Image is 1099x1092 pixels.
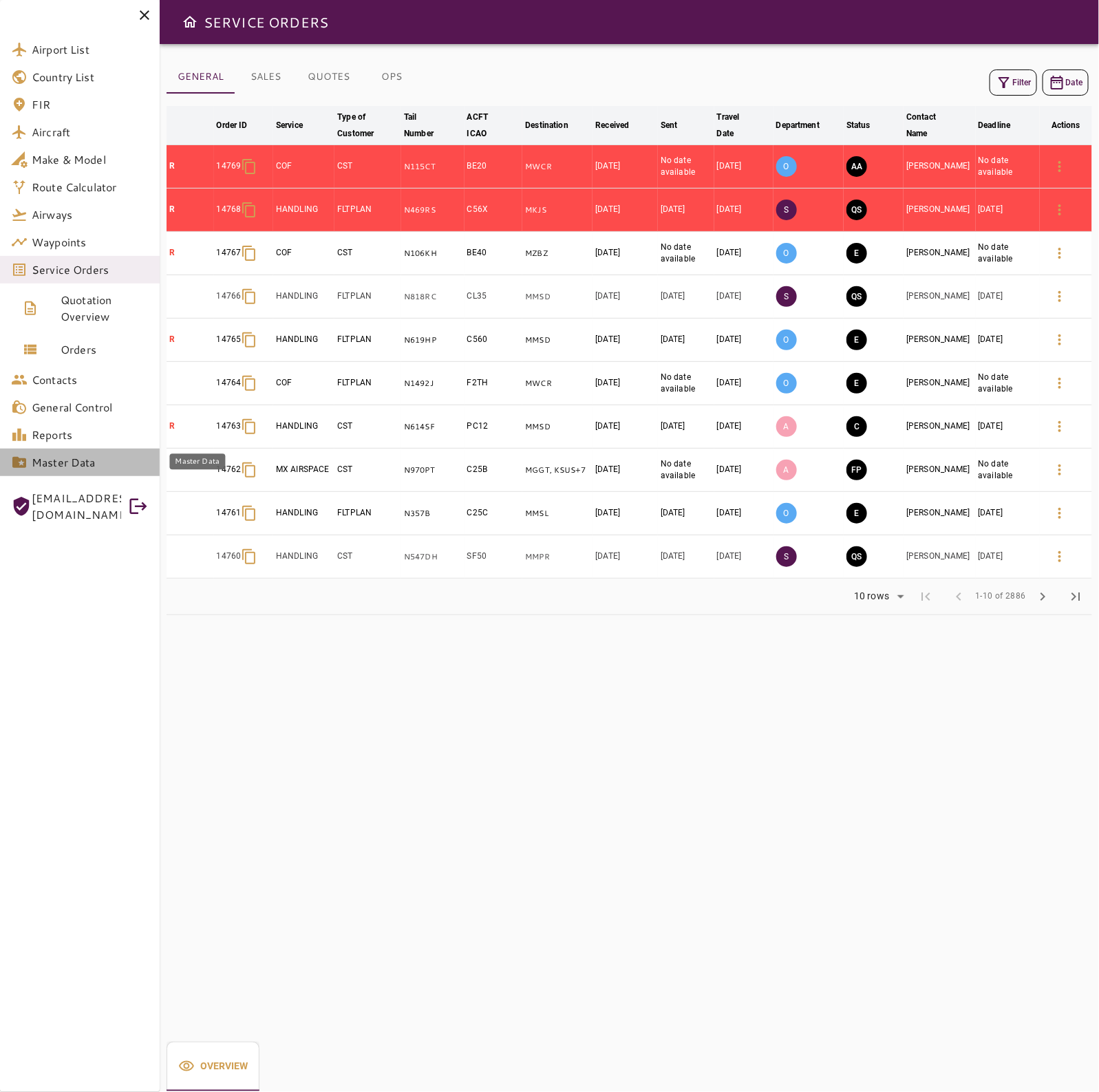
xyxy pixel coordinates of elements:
span: Service Orders [32,261,149,278]
button: Details [1043,453,1076,486]
span: FIR [32,96,149,113]
button: Details [1043,410,1076,443]
td: [DATE] [658,275,714,319]
td: [DATE] [658,535,714,579]
td: FLTPLAN [334,189,401,232]
button: Overview [167,1042,259,1091]
td: CST [334,535,401,579]
p: N547DH [404,551,461,563]
p: 14769 [217,160,242,172]
td: No date available [976,362,1041,405]
button: OPS [361,61,423,94]
p: MKJS [525,204,590,216]
p: MMSD [525,421,590,433]
td: [DATE] [593,535,658,579]
td: No date available [976,145,1041,189]
span: Next Page [1026,580,1059,613]
div: Contact Name [906,109,954,142]
td: [DATE] [714,449,773,492]
p: MMSD [525,334,590,346]
td: No date available [658,145,714,189]
p: S [776,286,797,307]
p: N469RS [404,204,461,216]
td: COF [273,145,334,189]
td: [DATE] [714,535,773,579]
td: CST [334,232,401,275]
td: [PERSON_NAME] [904,275,975,319]
button: Open drawer [176,8,204,36]
p: MZBZ [525,248,590,259]
span: Status [846,117,888,133]
td: MX AIRSPACE [273,449,334,492]
p: 14767 [217,247,242,259]
td: HANDLING [273,319,334,362]
td: CL35 [465,275,523,319]
p: R [169,247,211,259]
td: HANDLING [273,492,334,535]
div: Received [595,117,629,133]
div: Travel Date [717,109,753,142]
td: No date available [658,232,714,275]
td: F2TH [465,362,523,405]
button: QUOTE SENT [846,200,867,220]
td: HANDLING [273,275,334,319]
span: Destination [525,117,586,133]
td: HANDLING [273,189,334,232]
div: Master Data [170,454,226,470]
td: [DATE] [658,492,714,535]
td: CST [334,145,401,189]
td: [DATE] [593,145,658,189]
span: Sent [661,117,696,133]
div: 10 rows [851,590,893,602]
p: 14762 [217,464,242,475]
td: COF [273,232,334,275]
p: 14766 [217,290,242,302]
p: A [776,416,797,437]
td: [PERSON_NAME] [904,362,975,405]
td: [DATE] [593,362,658,405]
span: last_page [1067,588,1084,605]
td: [DATE] [976,405,1041,449]
button: Details [1043,193,1076,226]
p: O [776,330,797,350]
p: O [776,373,797,394]
div: Tail Number [404,109,443,142]
td: [DATE] [593,449,658,492]
td: FLTPLAN [334,362,401,405]
button: QUOTES [297,61,361,94]
button: AWAITING ASSIGNMENT [846,156,867,177]
td: [DATE] [976,319,1041,362]
span: Orders [61,341,149,358]
span: 1-10 of 2886 [975,590,1026,603]
button: Details [1043,497,1076,530]
span: [EMAIL_ADDRESS][DOMAIN_NAME] [32,490,121,523]
button: EXECUTION [846,373,867,394]
div: Destination [525,117,568,133]
button: Filter [990,69,1037,96]
span: Contact Name [906,109,972,142]
td: FLTPLAN [334,275,401,319]
td: HANDLING [273,405,334,449]
td: [PERSON_NAME] [904,492,975,535]
td: [DATE] [658,319,714,362]
p: 14760 [217,550,242,562]
td: [DATE] [714,492,773,535]
p: R [169,160,211,172]
span: Tail Number [404,109,461,142]
p: 14761 [217,507,242,519]
span: Reports [32,427,149,443]
td: COF [273,362,334,405]
button: SALES [235,61,297,94]
td: [PERSON_NAME] [904,449,975,492]
div: Sent [661,117,678,133]
td: BE20 [465,145,523,189]
td: BE40 [465,232,523,275]
td: [DATE] [714,145,773,189]
td: [DATE] [714,362,773,405]
button: Date [1043,69,1089,96]
p: A [776,460,797,480]
p: MWCR [525,161,590,173]
button: Details [1043,367,1076,400]
span: Previous Page [942,580,975,613]
p: 14763 [217,420,242,432]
